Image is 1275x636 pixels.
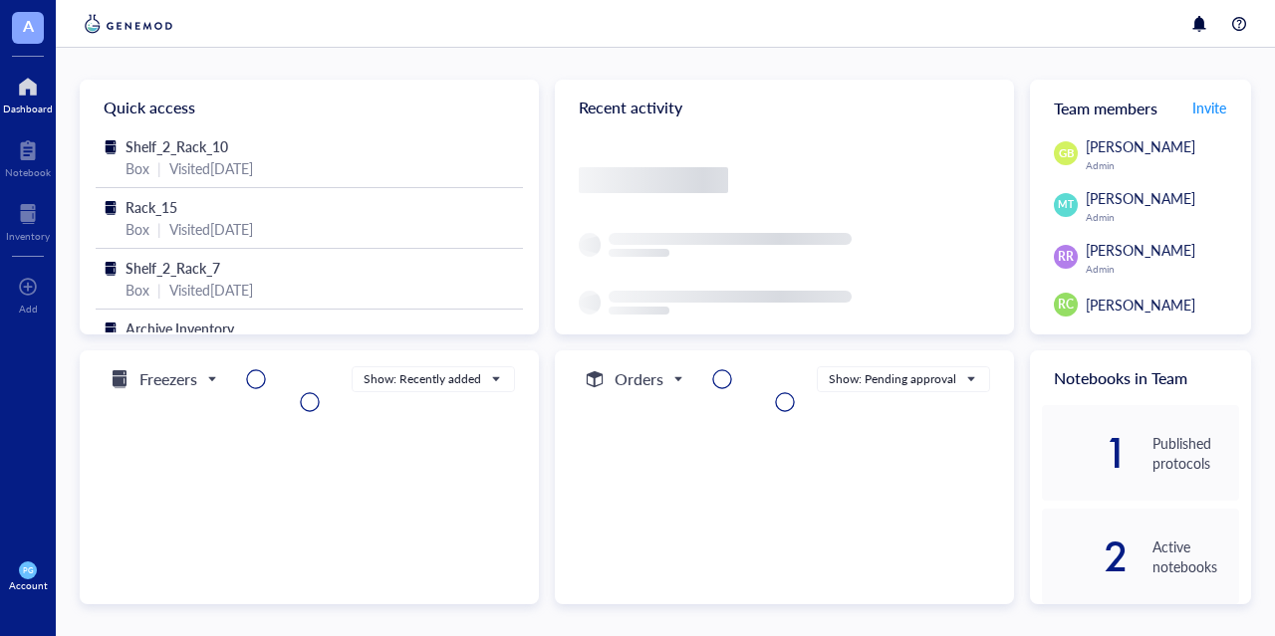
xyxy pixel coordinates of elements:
div: Show: Pending approval [829,370,956,388]
a: Inventory [6,198,50,242]
div: Show: Recently added [364,370,481,388]
div: Add [19,303,38,315]
div: Admin [1086,159,1239,171]
a: Dashboard [3,71,53,114]
div: | [157,157,161,179]
div: Account [9,579,48,591]
h5: Freezers [139,367,197,391]
span: [PERSON_NAME] [1086,136,1195,156]
span: RC [1058,296,1074,314]
div: Box [126,157,149,179]
span: Invite [1192,98,1226,117]
span: [PERSON_NAME] [1086,188,1195,208]
div: Box [126,279,149,301]
div: Box [126,218,149,240]
span: [PERSON_NAME] [1086,295,1195,315]
div: Inventory [6,230,50,242]
div: 1 [1042,437,1129,469]
div: Admin [1086,211,1239,223]
span: Shelf_2_Rack_7 [126,258,220,278]
div: Recent activity [555,80,1014,135]
div: Notebooks in Team [1030,350,1251,405]
div: | [157,279,161,301]
span: Rack_15 [126,197,177,217]
a: Notebook [5,134,51,178]
div: Admin [1086,263,1239,275]
div: | [157,218,161,240]
div: Team members [1030,80,1251,135]
div: 2 [1042,540,1129,572]
span: RR [1058,248,1074,266]
span: [PERSON_NAME] [1086,240,1195,260]
span: Archive Inventory [126,318,234,338]
span: PG [23,565,33,574]
span: A [23,13,34,38]
span: Shelf_2_Rack_10 [126,136,228,156]
h5: Orders [615,367,663,391]
button: Invite [1191,92,1227,123]
img: genemod-logo [80,12,177,36]
span: GB [1058,145,1074,162]
div: Visited [DATE] [169,279,253,301]
div: Visited [DATE] [169,218,253,240]
div: Dashboard [3,103,53,114]
div: Notebook [5,166,51,178]
span: MT [1058,197,1073,212]
div: Visited [DATE] [169,157,253,179]
div: Active notebooks [1152,536,1239,576]
div: Quick access [80,80,539,135]
div: Published protocols [1152,433,1239,473]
